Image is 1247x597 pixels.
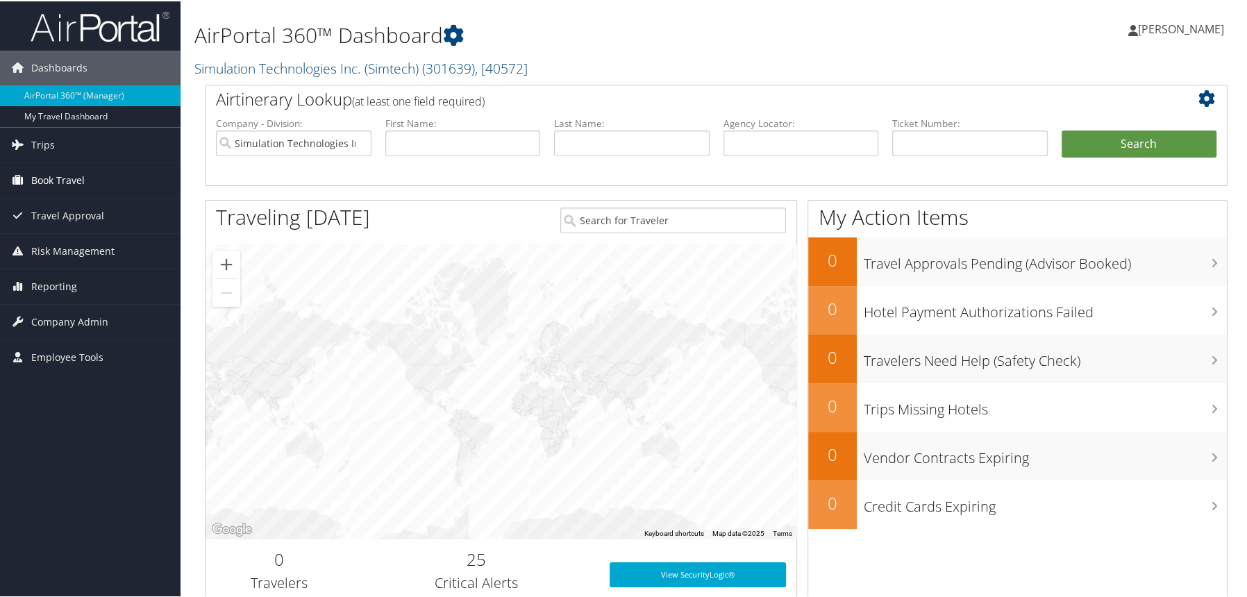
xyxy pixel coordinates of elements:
[194,58,528,76] a: Simulation Technologies Inc. (Simtech)
[610,561,786,586] a: View SecurityLogic®
[212,249,240,277] button: Zoom in
[864,294,1227,321] h3: Hotel Payment Authorizations Failed
[31,162,85,196] span: Book Travel
[808,430,1227,479] a: 0Vendor Contracts Expiring
[216,201,370,230] h1: Traveling [DATE]
[808,247,857,271] h2: 0
[422,58,475,76] span: ( 301639 )
[209,519,255,537] a: Open this area in Google Maps (opens a new window)
[808,333,1227,382] a: 0Travelers Need Help (Safety Check)
[1138,20,1224,35] span: [PERSON_NAME]
[31,9,169,42] img: airportal-logo.png
[352,92,485,108] span: (at least one field required)
[216,86,1131,110] h2: Airtinerary Lookup
[209,519,255,537] img: Google
[216,546,343,570] h2: 0
[773,528,792,536] a: Terms (opens in new tab)
[808,442,857,465] h2: 0
[864,343,1227,369] h3: Travelers Need Help (Safety Check)
[31,268,77,303] span: Reporting
[864,440,1227,466] h3: Vendor Contracts Expiring
[864,392,1227,418] h3: Trips Missing Hotels
[723,115,879,129] label: Agency Locator:
[808,382,1227,430] a: 0Trips Missing Hotels
[808,285,1227,333] a: 0Hotel Payment Authorizations Failed
[31,233,115,267] span: Risk Management
[31,126,55,161] span: Trips
[712,528,764,536] span: Map data ©2025
[31,49,87,84] span: Dashboards
[808,479,1227,528] a: 0Credit Cards Expiring
[216,115,371,129] label: Company - Division:
[864,246,1227,272] h3: Travel Approvals Pending (Advisor Booked)
[385,115,541,129] label: First Name:
[554,115,710,129] label: Last Name:
[1128,7,1238,49] a: [PERSON_NAME]
[194,19,890,49] h1: AirPortal 360™ Dashboard
[808,201,1227,230] h1: My Action Items
[212,278,240,305] button: Zoom out
[892,115,1048,129] label: Ticket Number:
[31,303,108,338] span: Company Admin
[808,393,857,417] h2: 0
[364,546,589,570] h2: 25
[1062,129,1217,157] button: Search
[644,528,704,537] button: Keyboard shortcuts
[31,339,103,373] span: Employee Tools
[808,344,857,368] h2: 0
[216,572,343,591] h3: Travelers
[808,490,857,514] h2: 0
[364,572,589,591] h3: Critical Alerts
[808,296,857,319] h2: 0
[475,58,528,76] span: , [ 40572 ]
[560,206,786,232] input: Search for Traveler
[31,197,104,232] span: Travel Approval
[864,489,1227,515] h3: Credit Cards Expiring
[808,236,1227,285] a: 0Travel Approvals Pending (Advisor Booked)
